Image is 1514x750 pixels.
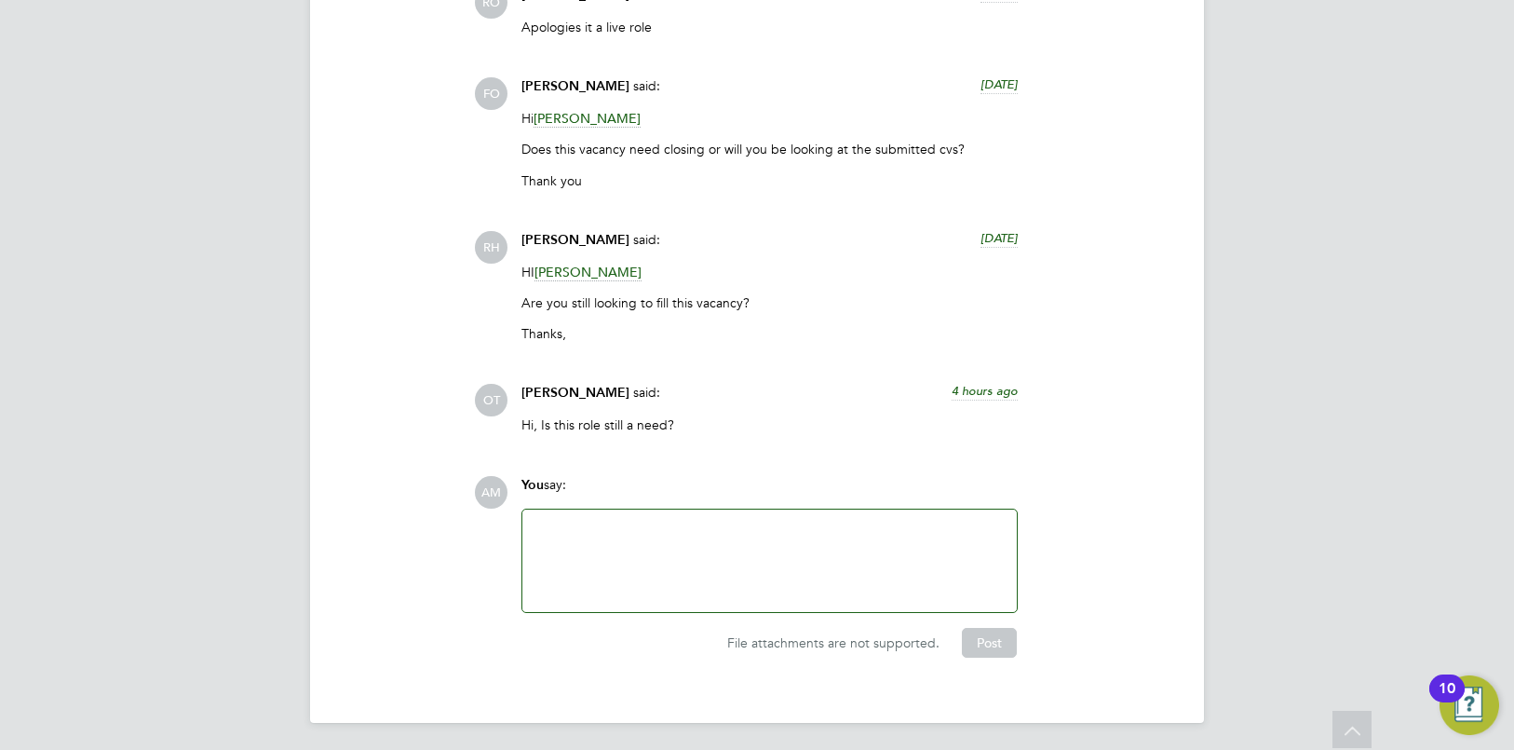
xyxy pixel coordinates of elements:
[633,384,660,401] span: said:
[521,141,1018,157] p: Does this vacancy need closing or will you be looking at the submitted cvs?
[1439,689,1455,713] div: 10
[521,110,1018,127] p: Hi
[521,294,1018,311] p: Are you still looking to fill this vacancy?
[962,628,1017,658] button: Post
[633,231,660,248] span: said:
[952,383,1018,399] span: 4 hours ago
[521,476,1018,509] div: say:
[633,77,660,94] span: said:
[534,264,642,281] span: [PERSON_NAME]
[521,385,629,401] span: [PERSON_NAME]
[475,231,507,264] span: RH
[980,230,1018,246] span: [DATE]
[521,78,629,94] span: [PERSON_NAME]
[521,264,1018,280] p: HI
[521,19,1018,35] p: Apologies it a live role
[980,76,1018,92] span: [DATE]
[727,634,939,651] span: File attachments are not supported.
[521,416,1018,433] p: Hi, Is this role still a need?
[475,384,507,416] span: OT
[534,110,641,128] span: [PERSON_NAME]
[521,477,544,493] span: You
[475,476,507,509] span: AM
[475,77,507,110] span: FO
[1440,675,1499,735] button: Open Resource Center, 10 new notifications
[521,172,1018,189] p: Thank you
[521,325,1018,342] p: Thanks,
[521,232,629,248] span: [PERSON_NAME]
